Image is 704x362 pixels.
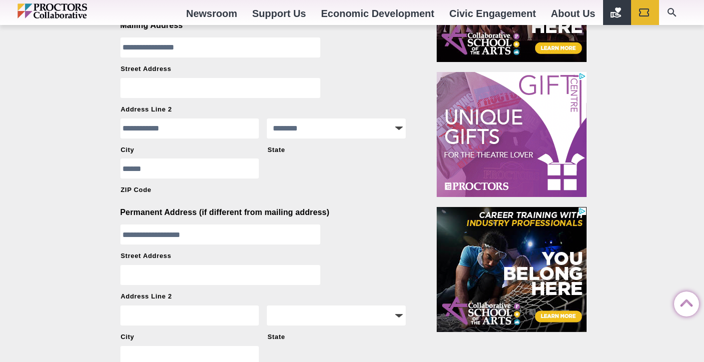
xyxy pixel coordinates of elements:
label: Address Line 2 [121,105,406,114]
label: State [267,145,406,154]
label: City [121,145,259,154]
label: Permanent Address (if different from mailing address) [120,207,330,218]
label: Street Address [121,251,406,260]
iframe: Advertisement [437,207,587,332]
label: Address Line 2 [121,292,406,301]
label: City [121,332,259,341]
label: Street Address [121,64,406,73]
label: Mailing Address [120,20,190,31]
label: State [267,332,406,341]
label: ZIP Code [121,185,259,194]
iframe: Advertisement [437,72,587,197]
a: Back to Top [674,292,694,312]
img: Proctors logo [17,3,130,18]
